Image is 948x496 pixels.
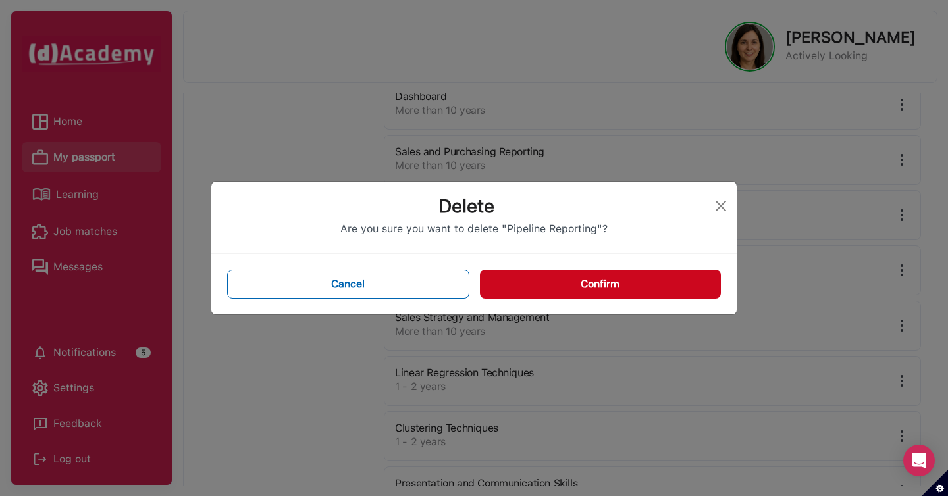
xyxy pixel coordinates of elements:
[227,270,469,299] button: Cancel
[222,192,710,220] div: Delete
[480,270,721,299] button: Confirm
[710,195,731,216] button: Close
[922,470,948,496] button: Set cookie preferences
[340,222,608,235] span: Are you sure you want to delete "Pipeline Reporting"?
[903,445,935,476] div: Open Intercom Messenger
